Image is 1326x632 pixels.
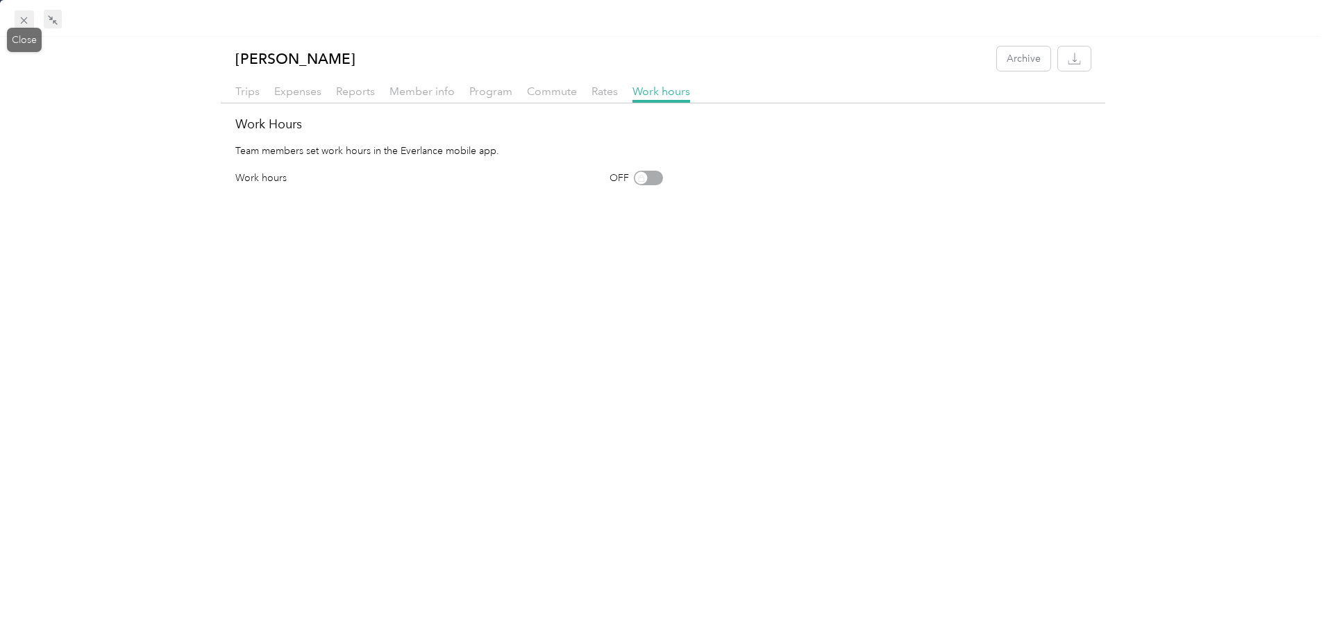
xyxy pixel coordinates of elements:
[7,28,42,52] div: Close
[527,85,577,98] span: Commute
[610,171,629,185] span: OFF
[591,85,618,98] span: Rates
[469,85,512,98] span: Program
[632,85,690,98] span: Work hours
[1248,554,1326,632] iframe: Everlance-gr Chat Button Frame
[336,85,375,98] span: Reports
[235,115,1090,134] h2: Work Hours
[274,85,321,98] span: Expenses
[235,144,1090,158] p: Team members set work hours in the Everlance mobile app.
[997,46,1050,71] button: Archive
[235,46,355,71] p: [PERSON_NAME]
[235,171,287,185] p: Work hours
[389,85,455,98] span: Member info
[235,85,260,98] span: Trips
